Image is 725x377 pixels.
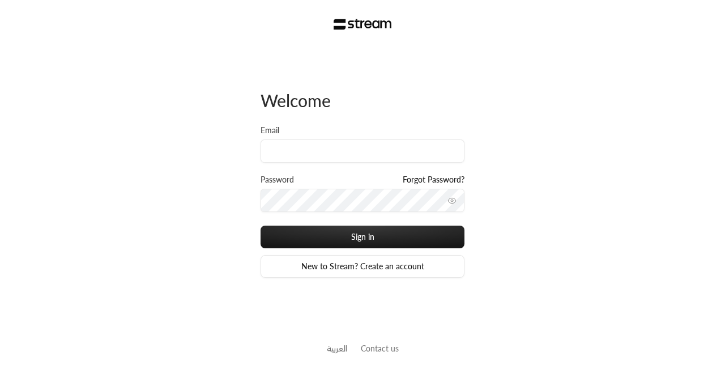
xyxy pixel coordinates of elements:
a: New to Stream? Create an account [261,255,464,278]
img: Stream Logo [334,19,392,30]
button: Sign in [261,226,464,248]
a: Contact us [361,344,399,353]
a: Forgot Password? [403,174,464,185]
label: Password [261,174,294,185]
button: toggle password visibility [443,192,461,210]
a: العربية [327,338,347,359]
label: Email [261,125,279,136]
button: Contact us [361,342,399,354]
span: Welcome [261,90,331,111]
